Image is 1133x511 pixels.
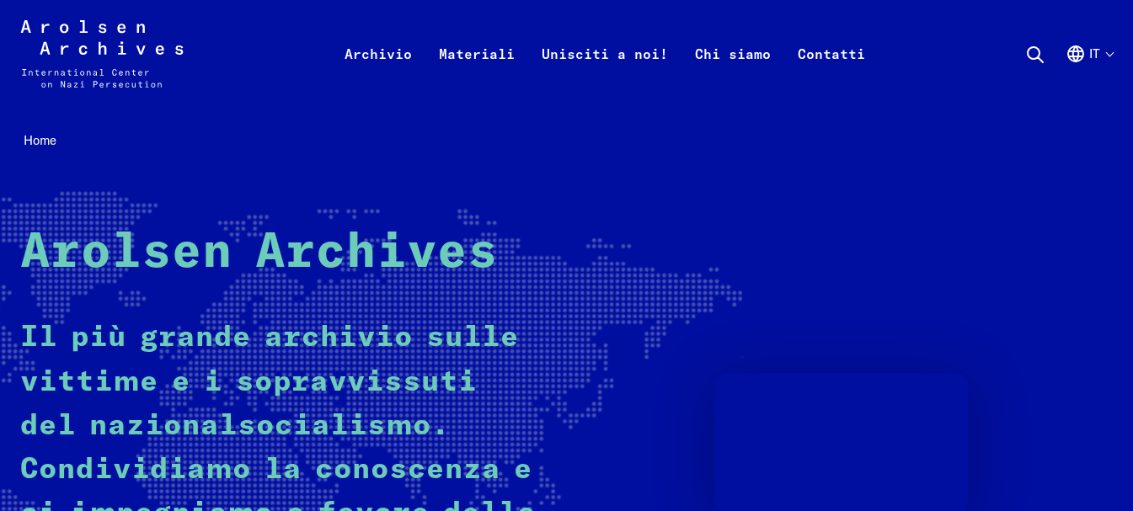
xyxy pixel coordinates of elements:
a: Unisciti a noi! [528,40,681,108]
a: Materiali [425,40,528,108]
a: Archivio [331,40,425,108]
a: Chi siamo [681,40,784,108]
span: Home [24,132,56,148]
a: Contatti [784,40,879,108]
nav: Breadcrumb [20,128,1113,153]
button: Italiano, selezione lingua [1066,44,1113,104]
strong: Arolsen Archives [20,229,498,277]
nav: Primaria [331,20,879,88]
